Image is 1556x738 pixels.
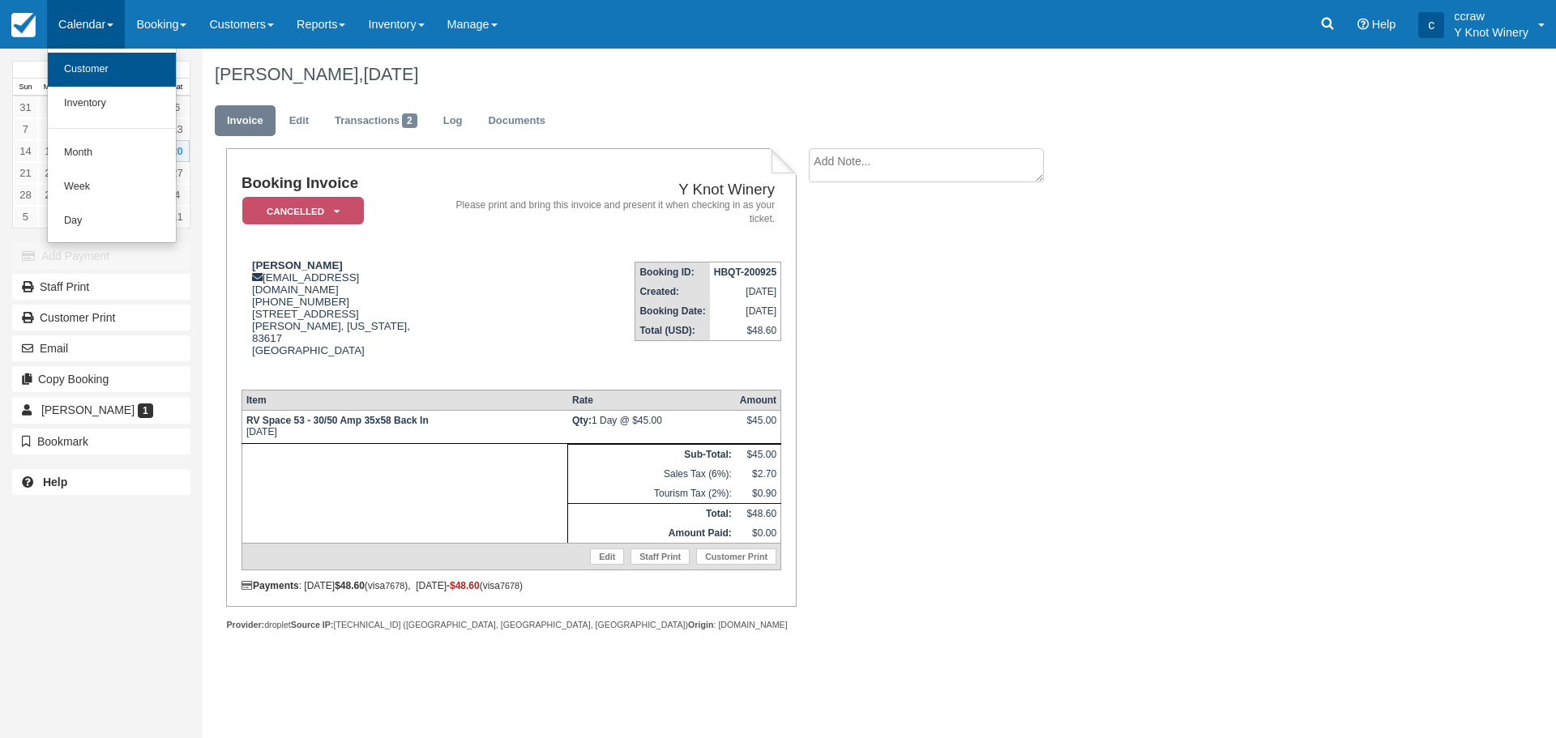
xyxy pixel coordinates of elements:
a: Month [48,136,176,170]
td: [DATE] [710,282,781,301]
td: Tourism Tax (2%): [568,484,736,504]
a: 4 [165,184,190,206]
th: Sun [13,79,38,96]
th: Sat [165,79,190,96]
div: [EMAIL_ADDRESS][DOMAIN_NAME] [PHONE_NUMBER] [STREET_ADDRESS] [PERSON_NAME], [US_STATE], 83617 [GE... [242,259,440,377]
h2: Y Knot Winery [447,181,775,198]
a: Customer [48,53,176,87]
th: Total: [568,504,736,524]
strong: $48.60 [335,580,365,591]
span: 2 [402,113,417,128]
h1: Booking Invoice [242,175,440,192]
td: $2.70 [736,464,781,484]
button: Add Payment [12,243,190,269]
a: 15 [38,140,63,162]
td: 1 Day @ $45.00 [568,411,736,444]
a: Log [431,105,475,137]
th: Mon [38,79,63,96]
a: 27 [165,162,190,184]
th: Amount [736,390,781,411]
a: Transactions2 [323,105,430,137]
a: 5 [13,206,38,228]
a: Inventory [48,87,176,121]
p: Y Knot Winery [1454,24,1528,41]
a: 7 [13,118,38,140]
a: Edit [277,105,321,137]
th: Total (USD): [635,321,710,341]
a: Day [48,204,176,238]
button: Bookmark [12,429,190,454]
a: 6 [165,96,190,118]
a: 31 [13,96,38,118]
th: Booking Date: [635,301,710,321]
address: Please print and bring this invoice and present it when checking in as your ticket. [447,198,775,226]
b: Help [43,476,67,488]
div: : [DATE] (visa ), [DATE] (visa ) [242,580,781,591]
div: $45.00 [740,415,776,439]
strong: Provider: [226,620,264,629]
a: Customer Print [696,548,776,565]
img: checkfront-main-nav-mini-logo.png [11,13,36,37]
td: [DATE] [242,411,567,444]
a: Staff Print [631,548,690,565]
th: Item [242,390,567,411]
td: $45.00 [736,445,781,465]
div: c [1418,12,1444,38]
a: 13 [165,118,190,140]
a: Documents [476,105,558,137]
td: [DATE] [710,301,781,321]
th: Created: [635,282,710,301]
td: $0.00 [736,523,781,544]
em: Cancelled [242,197,364,225]
a: Help [12,469,190,495]
h1: [PERSON_NAME], [215,65,1357,84]
th: Booking ID: [635,262,710,283]
th: Rate [568,390,736,411]
span: 1 [138,403,153,418]
i: Help [1357,19,1369,30]
a: 1 [38,96,63,118]
td: $48.60 [710,321,781,341]
strong: Qty [572,415,592,426]
span: [PERSON_NAME] [41,403,135,416]
span: [DATE] [363,64,418,84]
span: -$48.60 [447,580,480,591]
th: Amount Paid: [568,523,736,544]
a: 21 [13,162,38,184]
div: droplet [TECHNICAL_ID] ([GEOGRAPHIC_DATA], [GEOGRAPHIC_DATA], [GEOGRAPHIC_DATA]) : [DOMAIN_NAME] [226,619,796,631]
a: 14 [13,140,38,162]
a: 8 [38,118,63,140]
a: Invoice [215,105,276,137]
strong: HBQT-200925 [714,267,776,278]
td: Sales Tax (6%): [568,464,736,484]
p: ccraw [1454,8,1528,24]
strong: [PERSON_NAME] [252,259,343,271]
ul: Calendar [47,49,177,243]
a: Week [48,170,176,204]
a: Cancelled [242,196,358,226]
a: 11 [165,206,190,228]
td: $0.90 [736,484,781,504]
span: Help [1372,18,1396,31]
strong: Origin [688,620,713,629]
a: 28 [13,184,38,206]
strong: Source IP: [291,620,334,629]
strong: RV Space 53 - 30/50 Amp 35x58 Back In [246,415,429,426]
strong: Payments [242,580,299,591]
small: 7678 [385,581,404,591]
a: [PERSON_NAME] 1 [12,397,190,423]
td: $48.60 [736,504,781,524]
a: 20 [165,140,190,162]
a: Edit [590,548,624,565]
a: 22 [38,162,63,184]
button: Copy Booking [12,366,190,392]
th: Sub-Total: [568,445,736,465]
a: Staff Print [12,274,190,300]
a: Customer Print [12,305,190,331]
small: 7678 [500,581,519,591]
a: 6 [38,206,63,228]
button: Email [12,335,190,361]
a: 29 [38,184,63,206]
